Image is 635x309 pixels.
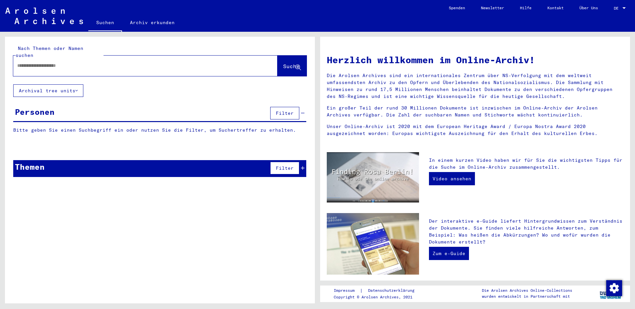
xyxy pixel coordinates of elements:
[270,162,299,174] button: Filter
[429,247,469,260] a: Zum e-Guide
[334,287,422,294] div: |
[327,53,623,67] h1: Herzlich willkommen im Online-Archiv!
[429,218,623,245] p: Der interaktive e-Guide liefert Hintergrundwissen zum Verständnis der Dokumente. Sie finden viele...
[482,293,572,299] p: wurden entwickelt in Partnerschaft mit
[327,123,623,137] p: Unser Online-Archiv ist 2020 mit dem European Heritage Award / Europa Nostra Award 2020 ausgezeic...
[270,107,299,119] button: Filter
[327,72,623,100] p: Die Arolsen Archives sind ein internationales Zentrum über NS-Verfolgung mit dem weltweit umfasse...
[429,172,475,185] a: Video ansehen
[598,285,623,302] img: yv_logo.png
[15,161,45,173] div: Themen
[88,15,122,32] a: Suchen
[327,213,419,275] img: eguide.jpg
[283,63,300,69] span: Suche
[363,287,422,294] a: Datenschutzerklärung
[13,84,83,97] button: Archival tree units
[334,294,422,300] p: Copyright © Arolsen Archives, 2021
[5,8,83,24] img: Arolsen_neg.svg
[276,165,294,171] span: Filter
[606,280,622,296] img: Zustimmung ändern
[327,152,419,202] img: video.jpg
[482,287,572,293] p: Die Arolsen Archives Online-Collections
[122,15,183,30] a: Archiv erkunden
[614,6,621,11] span: DE
[16,45,83,58] mat-label: Nach Themen oder Namen suchen
[429,157,623,171] p: In einem kurzen Video haben wir für Sie die wichtigsten Tipps für die Suche im Online-Archiv zusa...
[327,105,623,118] p: Ein großer Teil der rund 30 Millionen Dokumente ist inzwischen im Online-Archiv der Arolsen Archi...
[15,106,55,118] div: Personen
[13,127,306,134] p: Bitte geben Sie einen Suchbegriff ein oder nutzen Sie die Filter, um Suchertreffer zu erhalten.
[276,110,294,116] span: Filter
[277,56,307,76] button: Suche
[334,287,360,294] a: Impressum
